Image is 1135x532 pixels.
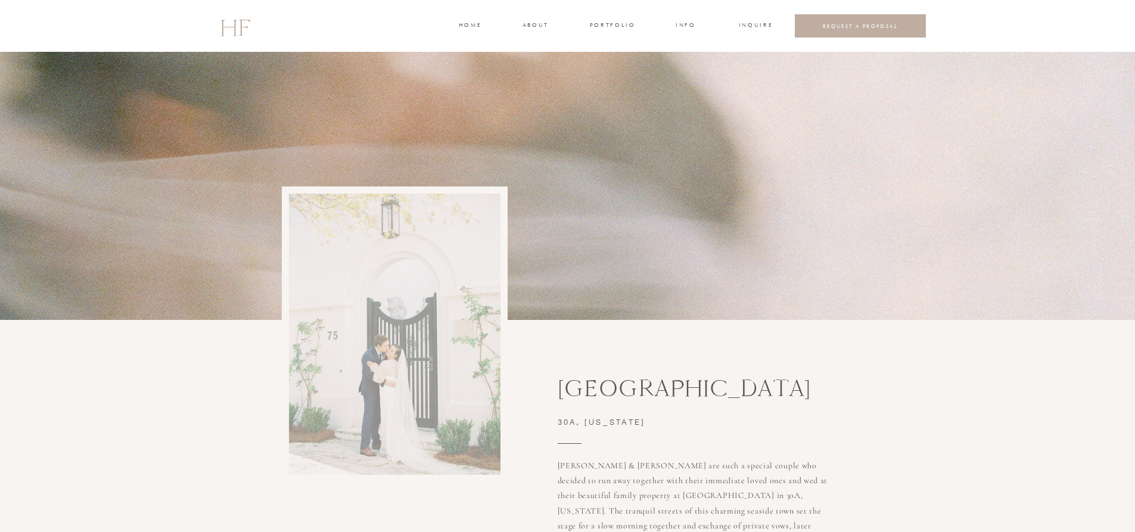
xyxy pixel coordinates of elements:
a: HF [220,9,250,43]
a: INFO [675,21,697,32]
a: home [459,21,481,32]
a: about [523,21,548,32]
a: REQUEST A PROPOSAL [804,23,917,29]
a: portfolio [590,21,635,32]
h3: [GEOGRAPHIC_DATA] [558,376,919,410]
h3: 30A, [US_STATE] [558,416,766,433]
a: INQUIRE [739,21,771,32]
